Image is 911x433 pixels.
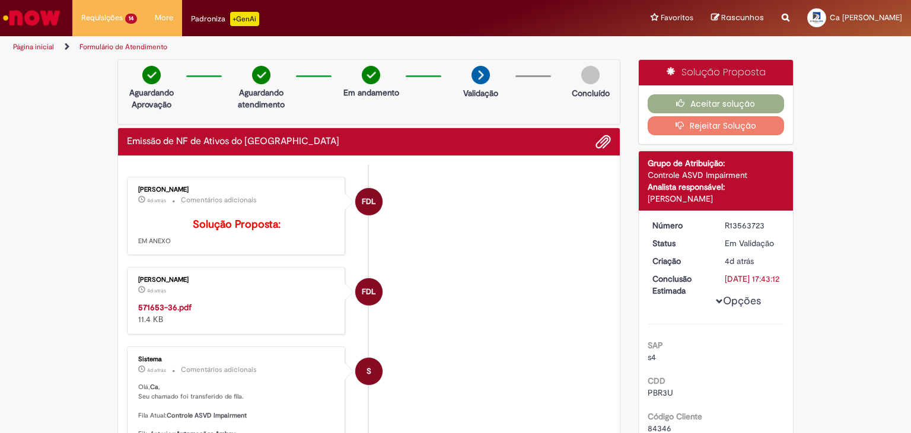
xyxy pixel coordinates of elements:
[721,12,764,23] span: Rascunhos
[725,255,780,267] div: 24/09/2025 15:43:09
[648,352,656,362] span: s4
[648,181,785,193] div: Analista responsável:
[147,287,166,294] span: 4d atrás
[648,375,665,386] b: CDD
[644,273,716,297] dt: Conclusão Estimada
[138,276,336,284] div: [PERSON_NAME]
[252,66,270,84] img: check-circle-green.png
[147,287,166,294] time: 24/09/2025 16:03:00
[147,367,166,374] time: 24/09/2025 15:43:13
[362,278,375,306] span: FDL
[150,383,158,391] b: Ca
[355,278,383,305] div: Franciele De Lima
[711,12,764,24] a: Rascunhos
[123,87,180,110] p: Aguardando Aprovação
[648,387,673,398] span: PBR3U
[648,157,785,169] div: Grupo de Atribuição:
[644,237,716,249] dt: Status
[147,197,166,204] time: 24/09/2025 16:03:07
[230,12,259,26] p: +GenAi
[343,87,399,98] p: Em andamento
[81,12,123,24] span: Requisições
[648,193,785,205] div: [PERSON_NAME]
[648,411,702,422] b: Código Cliente
[581,66,600,84] img: img-circle-grey.png
[648,169,785,181] div: Controle ASVD Impairment
[355,188,383,215] div: Franciele De Lima
[181,365,257,375] small: Comentários adicionais
[1,6,62,30] img: ServiceNow
[830,12,902,23] span: Ca [PERSON_NAME]
[362,187,375,216] span: FDL
[13,42,54,52] a: Página inicial
[138,219,336,246] p: EM ANEXO
[9,36,598,58] ul: Trilhas de página
[138,301,336,325] div: 11.4 KB
[725,273,780,285] div: [DATE] 17:43:12
[648,340,663,351] b: SAP
[138,356,336,363] div: Sistema
[725,237,780,249] div: Em Validação
[355,358,383,385] div: System
[463,87,498,99] p: Validação
[191,12,259,26] div: Padroniza
[127,136,339,147] h2: Emissão de NF de Ativos do ASVD Histórico de tíquete
[362,66,380,84] img: check-circle-green.png
[639,60,794,85] div: Solução Proposta
[138,186,336,193] div: [PERSON_NAME]
[648,116,785,135] button: Rejeitar Solução
[155,12,173,24] span: More
[193,218,281,231] b: Solução Proposta:
[138,302,192,313] a: 571653-36.pdf
[595,134,611,149] button: Adicionar anexos
[125,14,137,24] span: 14
[572,87,610,99] p: Concluído
[79,42,167,52] a: Formulário de Atendimento
[167,411,247,420] b: Controle ASVD Impairment
[725,256,754,266] time: 24/09/2025 15:43:09
[644,255,716,267] dt: Criação
[232,87,290,110] p: Aguardando atendimento
[648,94,785,113] button: Aceitar solução
[367,357,371,386] span: S
[472,66,490,84] img: arrow-next.png
[644,219,716,231] dt: Número
[147,197,166,204] span: 4d atrás
[661,12,693,24] span: Favoritos
[725,256,754,266] span: 4d atrás
[725,219,780,231] div: R13563723
[142,66,161,84] img: check-circle-green.png
[181,195,257,205] small: Comentários adicionais
[147,367,166,374] span: 4d atrás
